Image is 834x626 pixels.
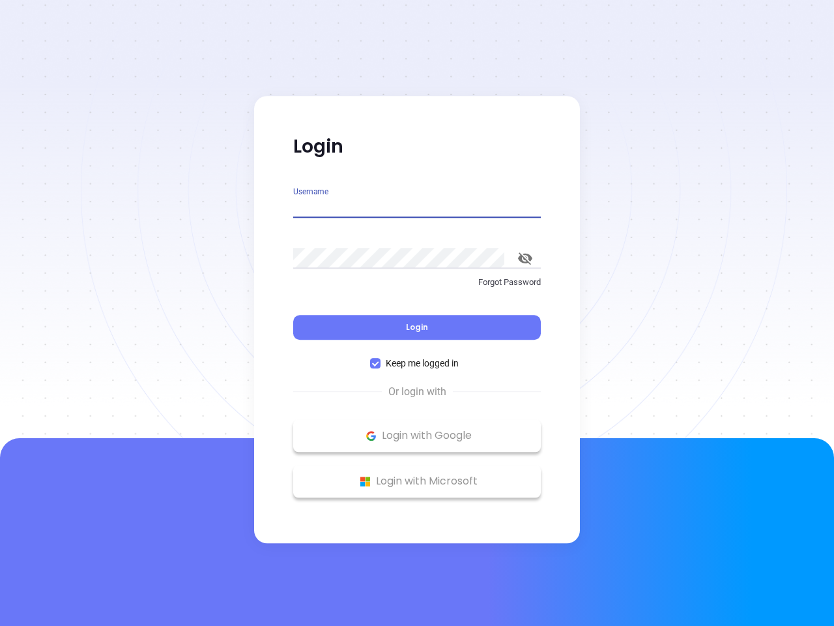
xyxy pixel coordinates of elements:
[300,426,534,445] p: Login with Google
[381,356,464,370] span: Keep me logged in
[363,428,379,444] img: Google Logo
[300,471,534,491] p: Login with Microsoft
[510,243,541,274] button: toggle password visibility
[357,473,373,490] img: Microsoft Logo
[382,384,453,400] span: Or login with
[293,276,541,289] p: Forgot Password
[406,321,428,333] span: Login
[293,419,541,452] button: Google Logo Login with Google
[293,315,541,340] button: Login
[293,276,541,299] a: Forgot Password
[293,188,328,196] label: Username
[293,135,541,158] p: Login
[293,465,541,498] button: Microsoft Logo Login with Microsoft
